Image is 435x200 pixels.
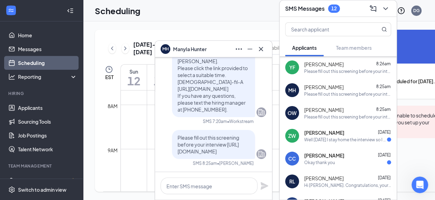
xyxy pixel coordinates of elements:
[304,137,387,143] div: Well [DATE] I stay home the interview so I can start now or at the original time
[304,84,344,91] span: [PERSON_NAME]
[376,61,391,66] span: 8:26am
[411,177,428,193] iframe: Intercom live chat
[103,191,119,198] div: 10am
[95,5,141,17] h1: Scheduling
[18,28,77,42] a: Home
[18,173,77,187] a: OnboardingCrown
[178,134,239,154] span: Please fill out this screening before your interview [URL][DOMAIN_NAME]
[304,160,335,165] div: Okay thank you
[304,91,391,97] div: Please fill out this screening before your interview [URL][DOMAIN_NAME]
[121,68,147,75] div: Sun
[18,101,77,115] a: Applicants
[18,186,66,193] div: Switch to admin view
[304,129,344,136] span: [PERSON_NAME]
[381,27,387,32] svg: MagnifyingGlass
[8,7,15,14] svg: WorkstreamLogo
[257,45,265,53] svg: Cross
[289,64,295,71] div: YF
[376,84,391,89] span: 8:25am
[304,182,391,188] div: Hi [PERSON_NAME]. Congratulations, your meeting with [DEMOGRAPHIC_DATA]-fil-A for Team Member at ...
[67,7,74,14] svg: Collapse
[108,43,116,54] button: ChevronLeft
[257,108,265,116] svg: Company
[147,65,173,90] a: October 13, 2025
[8,91,76,96] div: Hiring
[304,152,344,159] span: [PERSON_NAME]
[121,43,129,54] button: ChevronRight
[227,118,254,124] span: • Workstream
[260,182,269,190] svg: Plane
[257,150,265,158] svg: Company
[255,44,266,55] button: Cross
[18,73,78,80] div: Reporting
[105,65,113,74] svg: Clock
[304,114,391,120] div: Please fill out this screening before your interview [URL][DOMAIN_NAME]
[105,74,113,80] span: EST
[217,160,254,166] span: • [PERSON_NAME]
[378,152,391,158] span: [DATE]
[246,45,254,53] svg: Minimize
[288,155,296,162] div: CC
[378,175,391,180] span: [DATE]
[133,41,161,56] h3: [DATE] - [DATE]
[235,45,243,53] svg: Ellipses
[376,107,391,112] span: 8:25am
[147,75,173,87] h1: 13
[292,45,317,51] span: Applicants
[122,44,129,53] svg: ChevronRight
[147,68,173,75] div: Mon
[106,146,119,154] div: 9am
[173,45,207,53] span: Manyla Hunter
[121,75,147,87] h1: 12
[368,3,379,14] button: ComposeMessage
[336,45,372,51] span: Team members
[8,73,15,80] svg: Analysis
[193,160,217,166] div: SMS 8:25am
[286,23,368,36] input: Search applicant
[288,109,297,116] div: OW
[378,130,391,135] span: [DATE]
[304,175,344,182] span: [PERSON_NAME]
[304,61,344,68] span: [PERSON_NAME]
[106,102,119,110] div: 8am
[109,44,116,53] svg: ChevronLeft
[244,44,255,55] button: Minimize
[304,68,391,74] div: Please fill out this screening before your interview [URL][DOMAIN_NAME]
[203,118,227,124] div: SMS 7:20am
[380,3,391,14] button: ChevronDown
[331,6,337,11] div: 12
[18,142,77,156] a: Talent Network
[288,132,296,139] div: ZW
[8,186,15,193] svg: Settings
[288,87,296,94] div: MH
[369,4,377,13] svg: ComposeMessage
[285,5,325,12] h3: SMS Messages
[8,163,76,169] div: Team Management
[289,178,295,185] div: RL
[121,65,147,90] a: October 12, 2025
[381,4,390,13] svg: ChevronDown
[18,56,77,70] a: Scheduling
[18,42,77,56] a: Messages
[18,128,77,142] a: Job Postings
[18,115,77,128] a: Sourcing Tools
[413,8,420,13] div: DG
[233,44,244,55] button: Ellipses
[304,106,344,113] span: [PERSON_NAME]
[397,7,405,15] svg: QuestionInfo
